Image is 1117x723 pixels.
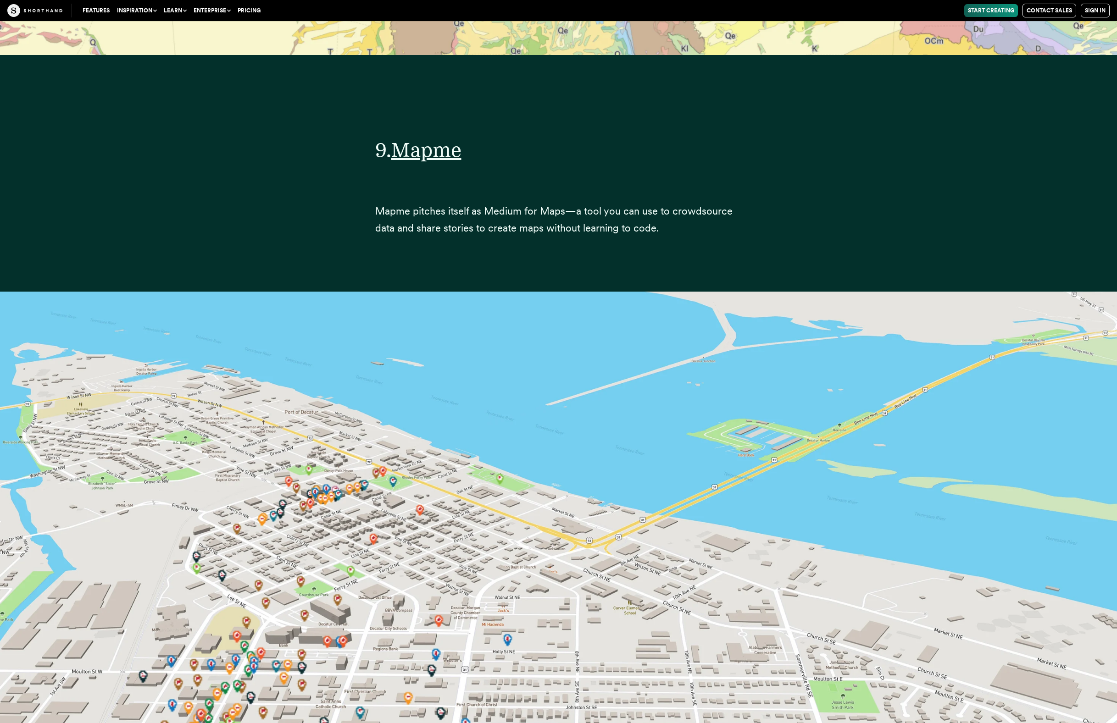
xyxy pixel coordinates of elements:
a: Mapme [391,138,461,162]
a: Start Creating [964,4,1018,17]
a: Contact Sales [1023,4,1076,17]
a: Pricing [234,4,264,17]
span: Mapme pitches itself as Medium for Maps—a tool you can use to crowdsource data and share stories ... [375,205,733,234]
img: The Craft [7,4,62,17]
button: Inspiration [113,4,160,17]
span: 9. [375,138,391,162]
a: Sign in [1081,4,1110,17]
button: Enterprise [190,4,234,17]
button: Learn [160,4,190,17]
a: Features [79,4,113,17]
